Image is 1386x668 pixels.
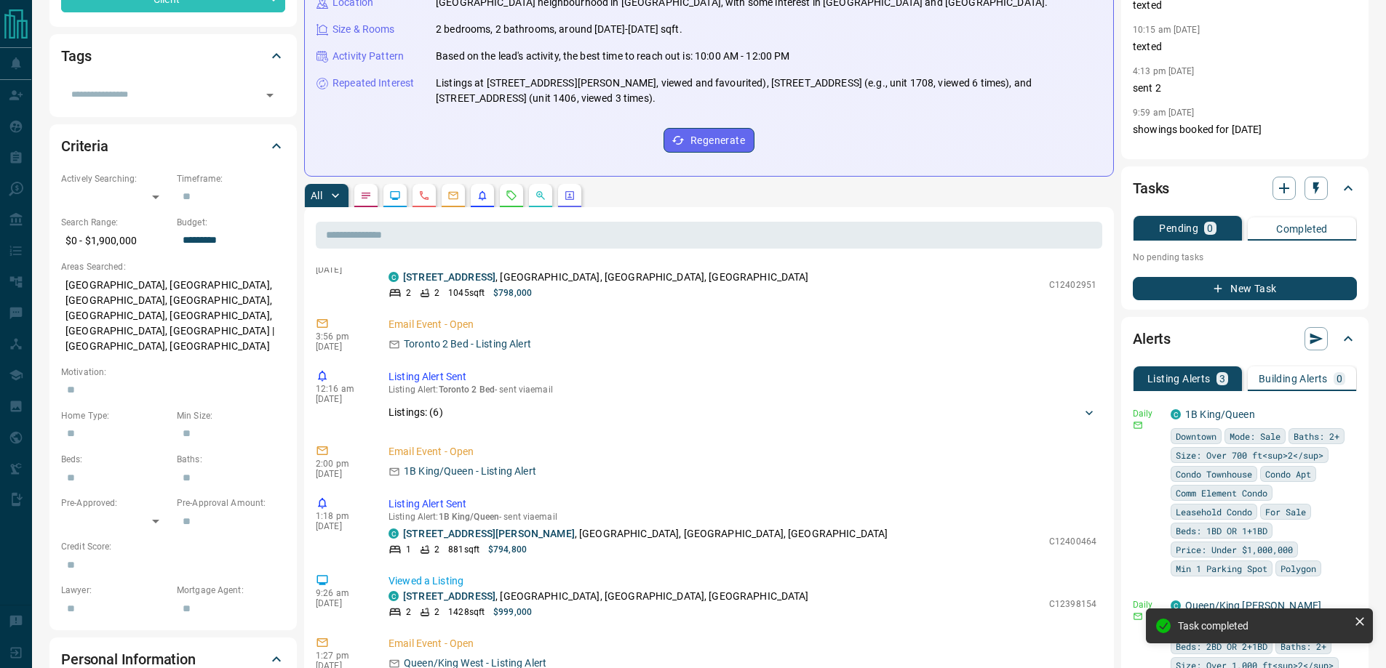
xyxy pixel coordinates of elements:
span: Min 1 Parking Spot [1176,561,1267,576]
p: 881 sqft [448,543,479,556]
span: Toronto 2 Bed [439,385,495,395]
p: 1045 sqft [448,286,485,299]
span: Condo Townhouse [1176,467,1252,481]
span: Downtown [1176,429,1216,443]
p: Size & Rooms [332,22,395,37]
p: Completed [1276,224,1328,234]
p: Activity Pattern [332,49,404,64]
p: 0 [1337,374,1342,384]
p: Actively Searching: [61,172,170,185]
p: Lawyer: [61,584,170,597]
a: [STREET_ADDRESS] [403,590,495,602]
span: Baths: 2+ [1294,429,1339,443]
p: Repeated Interest [332,76,414,91]
span: For Sale [1265,504,1306,519]
p: 2 [434,543,439,556]
p: Credit Score: [61,540,285,553]
div: Task completed [1178,620,1348,632]
p: [DATE] [316,394,367,404]
a: 1B King/Queen [1185,409,1255,420]
a: [STREET_ADDRESS] [403,271,495,283]
div: Tags [61,39,285,73]
p: Budget: [177,216,285,229]
p: Viewed a Listing [389,574,1096,589]
span: Mode: Sale [1230,429,1281,443]
div: condos.ca [1171,409,1181,419]
button: Open [260,85,280,105]
p: 2 [434,605,439,619]
span: Price: Under $1,000,000 [1176,542,1293,557]
svg: Calls [418,190,430,201]
p: Listing Alert Sent [389,496,1096,512]
p: 10:15 am [DATE] [1133,25,1200,35]
span: Leasehold Condo [1176,504,1252,519]
div: condos.ca [389,272,399,282]
a: Queen/King [PERSON_NAME] [1185,600,1321,611]
p: 12:16 am [316,384,367,394]
svg: Email [1133,420,1143,430]
p: Search Range: [61,216,170,229]
p: [DATE] [316,598,367,608]
p: C12402951 [1049,278,1096,291]
div: condos.ca [1171,600,1181,611]
p: $794,800 [488,543,527,556]
p: C12398154 [1049,597,1096,611]
div: Alerts [1133,321,1357,356]
p: Listing Alert Sent [389,369,1096,385]
svg: Lead Browsing Activity [389,190,401,201]
p: No pending tasks [1133,246,1357,268]
p: 2 [434,286,439,299]
p: 2:00 pm [316,459,367,469]
span: Beds: 1BD OR 1+1BD [1176,523,1267,538]
p: Beds: [61,453,170,466]
h2: Alerts [1133,327,1171,350]
p: Listing Alerts [1147,374,1211,384]
p: Areas Searched: [61,260,285,273]
button: Regenerate [664,128,754,153]
p: All [311,190,322,201]
p: 3:56 pm [316,331,367,342]
p: Building Alerts [1259,374,1328,384]
span: Condo Apt [1265,467,1311,481]
p: 1:18 pm [316,511,367,521]
p: Listing Alert : - sent via email [389,512,1096,522]
p: Home Type: [61,409,170,422]
p: Listings: ( 6 ) [389,405,443,420]
p: [GEOGRAPHIC_DATA], [GEOGRAPHIC_DATA], [GEOGRAPHIC_DATA], [GEOGRAPHIC_DATA], [GEOGRAPHIC_DATA], [G... [61,273,285,358]
p: [DATE] [316,469,367,479]
p: C12400464 [1049,535,1096,548]
h2: Tags [61,44,91,68]
p: 9:26 am [316,588,367,598]
div: Listings: (6) [389,399,1096,426]
p: Mortgage Agent: [177,584,285,597]
p: Daily [1133,407,1162,420]
span: Comm Element Condo [1176,486,1267,500]
svg: Requests [506,190,517,201]
p: 2 bedrooms, 2 bathrooms, around [DATE]-[DATE] sqft. [436,22,682,37]
div: condos.ca [389,591,399,601]
svg: Agent Actions [564,190,575,201]
svg: Email [1133,611,1143,621]
p: , [GEOGRAPHIC_DATA], [GEOGRAPHIC_DATA], [GEOGRAPHIC_DATA] [403,589,809,604]
svg: Listing Alerts [477,190,488,201]
p: 0 [1207,223,1213,233]
p: 1B King/Queen - Listing Alert [404,464,536,479]
p: Listings at [STREET_ADDRESS][PERSON_NAME], viewed and favourited), [STREET_ADDRESS] (e.g., unit 1... [436,76,1102,106]
a: [STREET_ADDRESS][PERSON_NAME] [403,528,575,539]
div: Tasks [1133,171,1357,206]
span: Size: Over 700 ft<sup>2</sup> [1176,448,1323,462]
p: Min Size: [177,409,285,422]
p: $0 - $1,900,000 [61,229,170,253]
p: Pre-Approved: [61,496,170,510]
p: [DATE] [316,342,367,352]
div: condos.ca [389,528,399,539]
h2: Tasks [1133,177,1169,200]
p: , [GEOGRAPHIC_DATA], [GEOGRAPHIC_DATA], [GEOGRAPHIC_DATA] [403,526,888,542]
p: [DATE] [316,265,367,275]
p: 9:59 am [DATE] [1133,108,1195,118]
p: 1 [406,543,411,556]
p: sent 2 [1133,81,1357,96]
span: Polygon [1281,561,1316,576]
svg: Opportunities [535,190,546,201]
svg: Emails [447,190,459,201]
